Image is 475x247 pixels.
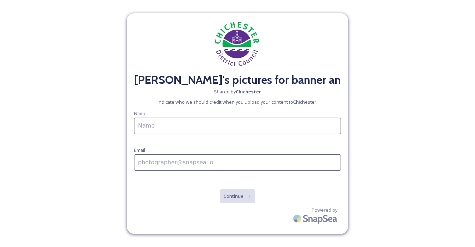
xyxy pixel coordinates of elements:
strong: Chichester [236,88,261,95]
input: photographer@snapsea.io [134,154,341,171]
span: Shared by [214,88,261,95]
input: Name [134,118,341,134]
span: Email [134,147,145,153]
span: Indicate who we should credit when you upload your content to Chichester . [158,99,317,106]
img: SnapSea Logo [291,210,341,227]
span: Powered by [312,207,337,213]
img: chichester-district-council-logo.jpeg [202,20,273,68]
h2: [PERSON_NAME]'s pictures for banner and leaflets [134,71,341,88]
button: Continue [220,189,255,203]
span: Name [134,110,147,117]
